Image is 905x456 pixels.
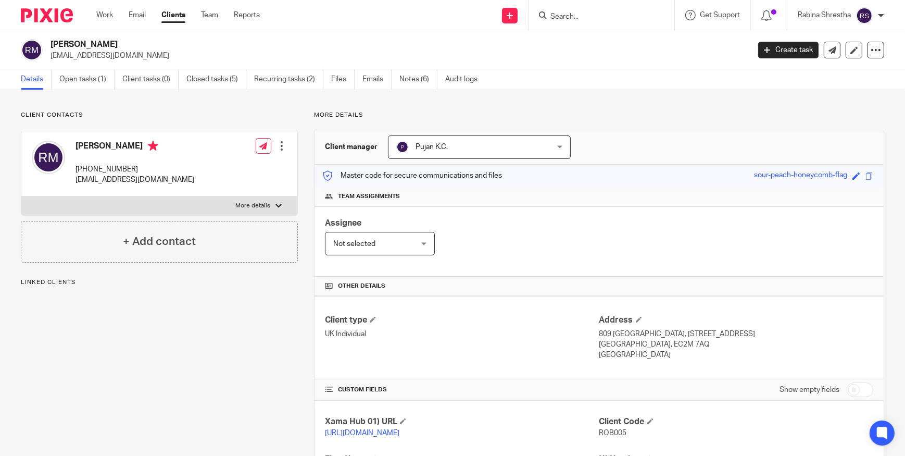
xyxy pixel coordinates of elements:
h4: Address [599,315,873,326]
a: Closed tasks (5) [186,69,246,90]
h2: [PERSON_NAME] [51,39,604,50]
span: Team assignments [338,192,400,201]
p: More details [314,111,884,119]
p: More details [235,202,270,210]
div: sour-peach-honeycomb-flag [754,170,847,182]
a: Open tasks (1) [59,69,115,90]
p: [GEOGRAPHIC_DATA] [599,350,873,360]
p: Client contacts [21,111,298,119]
h4: Client Code [599,416,873,427]
a: Reports [234,10,260,20]
i: Primary [148,141,158,151]
img: Pixie [21,8,73,22]
a: Audit logs [445,69,485,90]
p: [EMAIL_ADDRESS][DOMAIN_NAME] [76,175,194,185]
a: Work [96,10,113,20]
h3: Client manager [325,142,378,152]
h4: Xama Hub 01) URL [325,416,599,427]
a: [URL][DOMAIN_NAME] [325,429,399,437]
img: svg%3E [856,7,873,24]
a: Email [129,10,146,20]
span: Get Support [700,11,740,19]
a: Details [21,69,52,90]
a: Emails [362,69,392,90]
p: [PHONE_NUMBER] [76,164,194,175]
img: svg%3E [32,141,65,174]
p: [GEOGRAPHIC_DATA], EC2M 7AQ [599,339,873,350]
a: Files [331,69,355,90]
span: Assignee [325,219,361,227]
span: Pujan K.C. [416,143,448,151]
h4: + Add contact [123,233,196,250]
a: Team [201,10,218,20]
p: 809 [GEOGRAPHIC_DATA], [STREET_ADDRESS] [599,329,873,339]
a: Client tasks (0) [122,69,179,90]
h4: Client type [325,315,599,326]
input: Search [549,13,643,22]
img: svg%3E [21,39,43,61]
h4: [PERSON_NAME] [76,141,194,154]
p: Linked clients [21,278,298,287]
label: Show empty fields [780,385,839,395]
span: ROB005 [599,429,627,437]
p: UK Individual [325,329,599,339]
p: Rabina Shrestha [798,10,851,20]
a: Create task [758,42,819,58]
a: Recurring tasks (2) [254,69,323,90]
p: [EMAIL_ADDRESS][DOMAIN_NAME] [51,51,743,61]
p: Master code for secure communications and files [322,170,502,181]
a: Clients [161,10,185,20]
span: Other details [338,282,385,290]
a: Notes (6) [399,69,437,90]
h4: CUSTOM FIELDS [325,386,599,394]
img: svg%3E [396,141,409,153]
span: Not selected [333,240,375,248]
